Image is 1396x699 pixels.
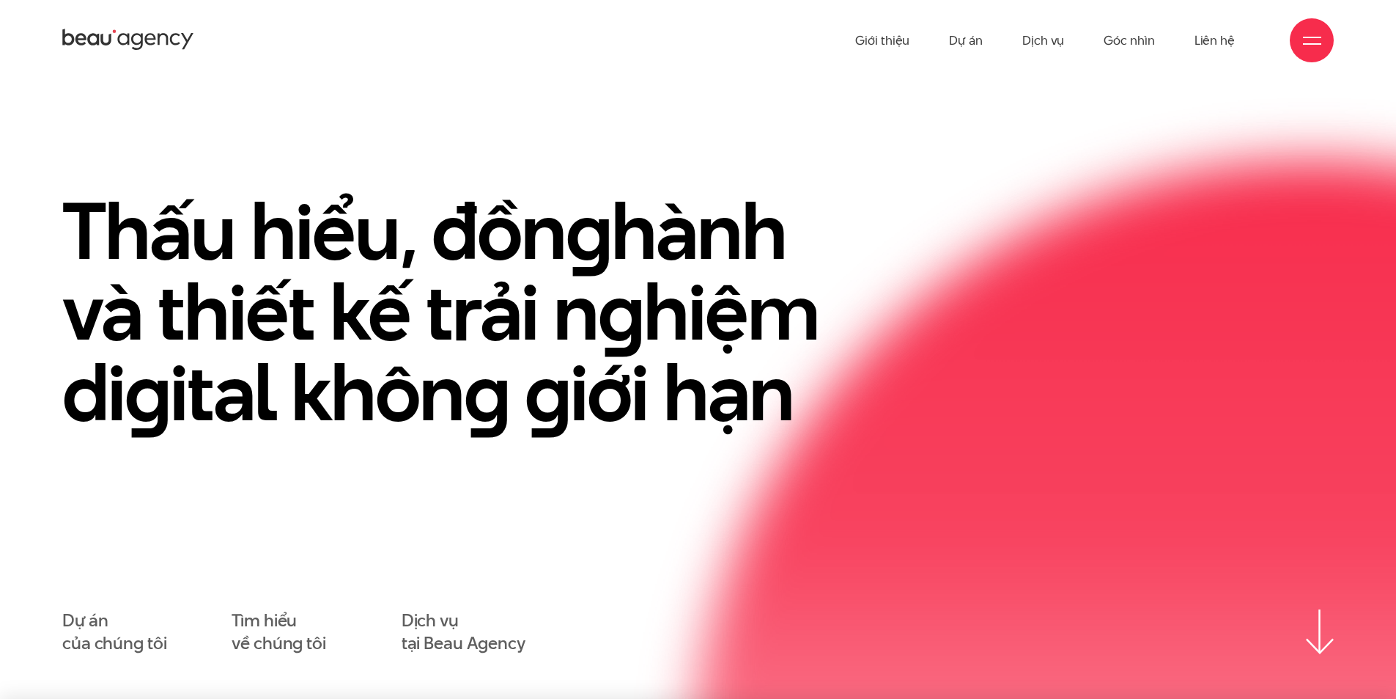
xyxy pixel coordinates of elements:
[525,337,570,447] en: g
[566,176,611,286] en: g
[62,191,868,433] h1: Thấu hiểu, đồn hành và thiết kế trải n hiệm di ital khôn iới hạn
[62,610,166,655] a: Dự áncủa chúng tôi
[232,610,326,655] a: Tìm hiểuvề chúng tôi
[464,337,509,447] en: g
[125,337,170,447] en: g
[402,610,525,655] a: Dịch vụtại Beau Agency
[598,257,643,367] en: g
